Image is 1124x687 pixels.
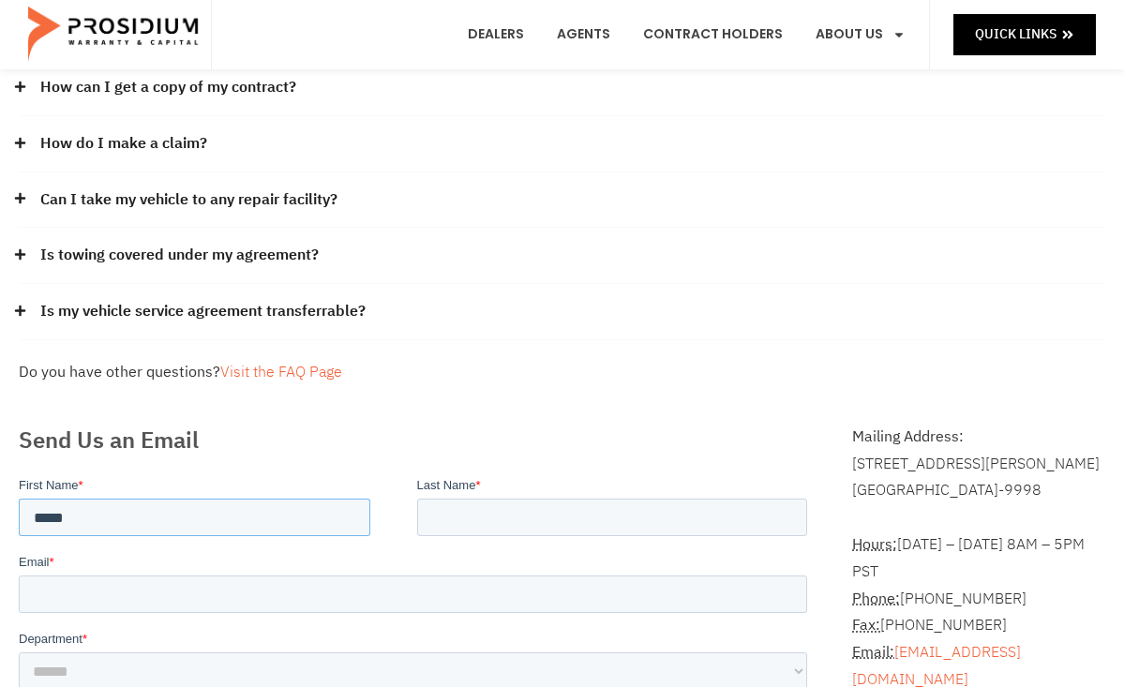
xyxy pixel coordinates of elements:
[19,116,1105,172] div: How do I make a claim?
[852,614,880,636] strong: Fax:
[40,242,319,269] a: Is towing covered under my agreement?
[953,14,1096,54] a: Quick Links
[852,477,1105,504] div: [GEOGRAPHIC_DATA]-9998
[852,588,900,610] abbr: Phone Number
[852,614,880,636] abbr: Fax
[398,2,457,16] span: Last Name
[975,22,1057,46] span: Quick Links
[40,298,366,325] a: Is my vehicle service agreement transferrable?
[852,588,900,610] strong: Phone:
[19,424,815,457] h2: Send Us an Email
[40,74,296,101] a: How can I get a copy of my contract?
[19,284,1105,340] div: Is my vehicle service agreement transferrable?
[40,130,207,157] a: How do I make a claim?
[220,361,342,383] a: Visit the FAQ Page
[852,533,897,556] strong: Hours:
[19,359,1105,386] div: Do you have other questions?
[852,533,897,556] abbr: Hours
[19,228,1105,284] div: Is towing covered under my agreement?
[852,451,1105,478] div: [STREET_ADDRESS][PERSON_NAME]
[852,641,894,664] abbr: Email Address
[852,426,964,448] b: Mailing Address:
[19,60,1105,116] div: How can I get a copy of my contract?
[852,641,894,664] strong: Email:
[19,172,1105,229] div: Can I take my vehicle to any repair facility?
[40,187,337,214] a: Can I take my vehicle to any repair facility?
